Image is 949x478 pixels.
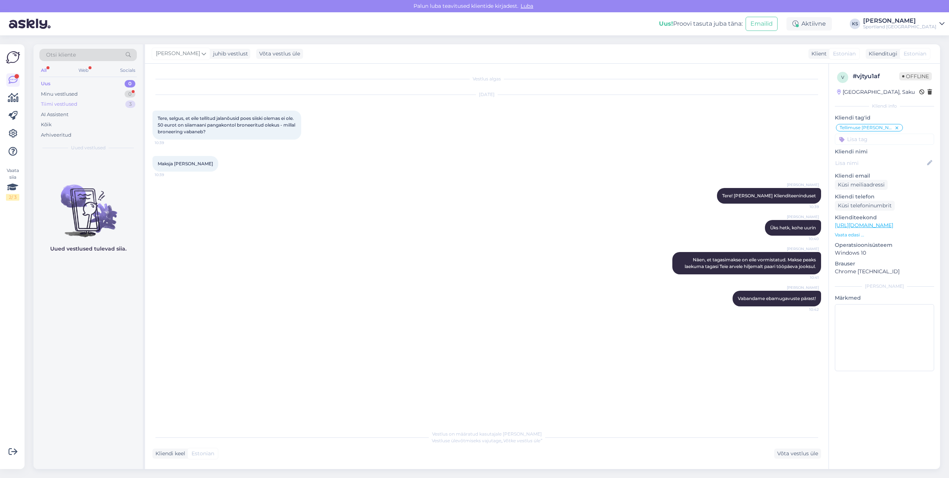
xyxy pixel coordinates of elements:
[432,431,542,437] span: Vestlus on määratud kasutajale [PERSON_NAME]
[155,172,183,178] span: 10:39
[787,214,819,220] span: [PERSON_NAME]
[850,19,860,29] div: KS
[791,204,819,210] span: 10:39
[46,51,76,59] span: Otsi kliente
[835,232,934,238] p: Vaata edasi ...
[155,140,183,146] span: 10:39
[41,101,77,108] div: Tiimi vestlused
[6,167,19,201] div: Vaata siia
[835,159,926,167] input: Lisa nimi
[863,18,936,24] div: [PERSON_NAME]
[659,19,743,28] div: Proovi tasuta juba täna:
[899,72,932,80] span: Offline
[835,283,934,290] div: [PERSON_NAME]
[853,72,899,81] div: # vjtyu1af
[125,90,135,98] div: 0
[41,131,71,139] div: Arhiveeritud
[863,18,945,30] a: [PERSON_NAME]Sportland [GEOGRAPHIC_DATA]
[192,450,214,458] span: Estonian
[6,50,20,64] img: Askly Logo
[774,449,821,459] div: Võta vestlus üle
[866,50,897,58] div: Klienditugi
[835,193,934,201] p: Kliendi telefon
[835,294,934,302] p: Märkmed
[156,50,200,58] span: [PERSON_NAME]
[659,20,673,27] b: Uus!
[835,201,895,211] div: Küsi telefoninumbrit
[41,90,78,98] div: Minu vestlused
[432,438,542,443] span: Vestluse ülevõtmiseks vajutage
[833,50,856,58] span: Estonian
[119,66,137,75] div: Socials
[835,134,934,145] input: Lisa tag
[808,50,827,58] div: Klient
[39,66,48,75] div: All
[835,260,934,268] p: Brauser
[152,76,821,82] div: Vestlus algas
[835,172,934,180] p: Kliendi email
[841,74,844,80] span: v
[863,24,936,30] div: Sportland [GEOGRAPHIC_DATA]
[77,66,90,75] div: Web
[835,268,934,275] p: Chrome [TECHNICAL_ID]
[787,246,819,252] span: [PERSON_NAME]
[41,80,51,87] div: Uus
[33,171,143,238] img: No chats
[791,275,819,280] span: 10:41
[6,194,19,201] div: 2 / 3
[746,17,778,31] button: Emailid
[685,257,817,269] span: Näen, et tagasimakse on eile vormistatud. Makse peaks laekuma tagasi Teie arvele hiljemalt paari ...
[791,236,819,242] span: 10:40
[835,103,934,109] div: Kliendi info
[256,49,303,59] div: Võta vestlus üle
[837,88,915,96] div: [GEOGRAPHIC_DATA], Saku
[158,115,296,134] span: Tere, selgus, et eile tellitud jalanõusid poes siiski olemas ei ole. 50 eurot on siiamaani pangak...
[835,180,888,190] div: Küsi meiliaadressi
[770,225,816,230] span: Üks hetk, kohe uurin
[835,249,934,257] p: Windows 10
[71,144,106,151] span: Uued vestlused
[518,3,535,9] span: Luba
[158,161,213,166] span: Maksja [PERSON_NAME]
[786,17,832,31] div: Aktiivne
[125,101,135,108] div: 3
[904,50,926,58] span: Estonian
[41,111,68,118] div: AI Assistent
[787,285,819,290] span: [PERSON_NAME]
[835,214,934,222] p: Klienditeekond
[787,182,819,188] span: [PERSON_NAME]
[835,222,893,229] a: [URL][DOMAIN_NAME]
[835,148,934,156] p: Kliendi nimi
[152,450,185,458] div: Kliendi keel
[41,121,52,128] div: Kõik
[501,438,542,443] i: „Võtke vestlus üle”
[738,296,816,301] span: Vabandame ebamugavuste pärast!
[835,114,934,122] p: Kliendi tag'id
[722,193,816,198] span: Tere! [PERSON_NAME] Klienditeeninduset
[210,50,248,58] div: juhib vestlust
[835,241,934,249] p: Operatsioonisüsteem
[50,245,126,253] p: Uued vestlused tulevad siia.
[152,91,821,98] div: [DATE]
[125,80,135,87] div: 0
[791,307,819,312] span: 10:42
[840,125,894,130] span: Tellimuse [PERSON_NAME] info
